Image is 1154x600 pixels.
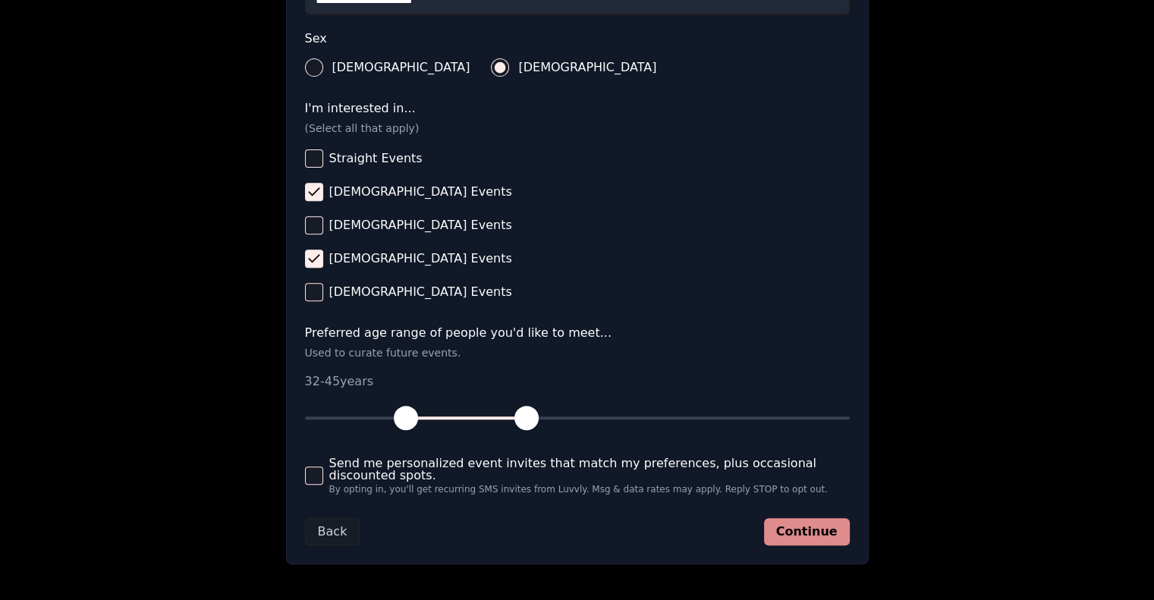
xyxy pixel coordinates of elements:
span: Straight Events [329,152,423,165]
button: [DEMOGRAPHIC_DATA] Events [305,283,323,301]
label: Sex [305,33,850,45]
span: [DEMOGRAPHIC_DATA] Events [329,286,512,298]
label: Preferred age range of people you'd like to meet... [305,327,850,339]
button: Continue [764,518,850,545]
button: [DEMOGRAPHIC_DATA] [491,58,509,77]
span: [DEMOGRAPHIC_DATA] [518,61,656,74]
button: [DEMOGRAPHIC_DATA] [305,58,323,77]
label: I'm interested in... [305,102,850,115]
button: Back [305,518,360,545]
span: [DEMOGRAPHIC_DATA] Events [329,219,512,231]
button: [DEMOGRAPHIC_DATA] Events [305,183,323,201]
button: Straight Events [305,149,323,168]
span: By opting in, you'll get recurring SMS invites from Luvvly. Msg & data rates may apply. Reply STO... [329,485,850,494]
button: [DEMOGRAPHIC_DATA] Events [305,216,323,234]
button: Send me personalized event invites that match my preferences, plus occasional discounted spots.By... [305,466,323,485]
button: [DEMOGRAPHIC_DATA] Events [305,250,323,268]
span: [DEMOGRAPHIC_DATA] Events [329,253,512,265]
p: 32 - 45 years [305,372,850,391]
p: Used to curate future events. [305,345,850,360]
span: Send me personalized event invites that match my preferences, plus occasional discounted spots. [329,457,850,482]
p: (Select all that apply) [305,121,850,136]
span: [DEMOGRAPHIC_DATA] [332,61,470,74]
span: [DEMOGRAPHIC_DATA] Events [329,186,512,198]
